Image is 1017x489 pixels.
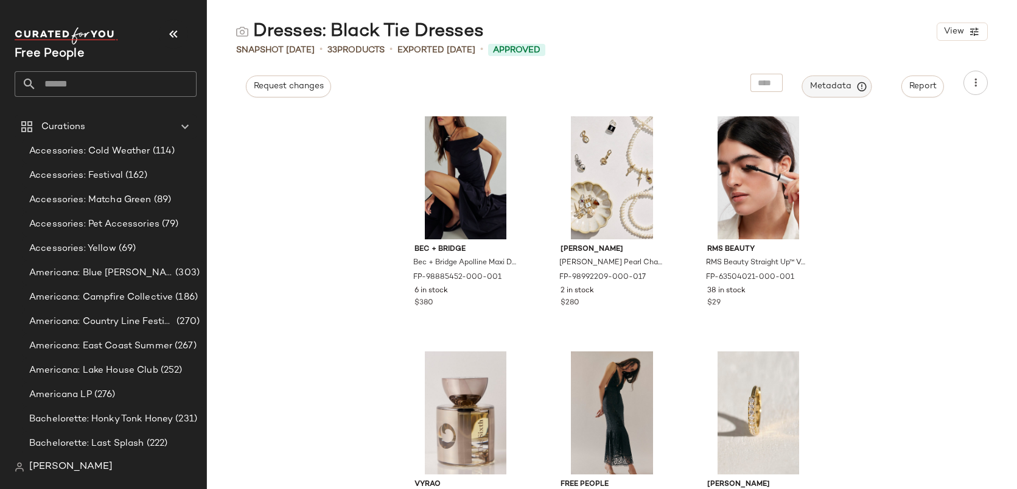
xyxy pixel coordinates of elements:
span: Snapshot [DATE] [236,44,315,57]
span: FP-98885452-000-001 [413,272,502,283]
span: (69) [116,242,136,256]
div: Dresses: Black Tie Dresses [236,19,484,44]
span: Bec + Bridge Apolline Maxi Dress at Free People in Black, Size: US 2 [413,258,516,269]
span: Approved [493,44,540,57]
img: svg%3e [15,462,24,472]
span: (303) [173,266,200,280]
span: Americana: Campfire Collective [29,290,173,304]
span: (186) [173,290,198,304]
span: Curations [41,120,85,134]
span: 33 [327,46,337,55]
span: Accessories: Yellow [29,242,116,256]
span: (231) [173,412,197,426]
span: Metadata [809,81,865,92]
div: Products [327,44,385,57]
span: Americana: Lake House Club [29,364,158,378]
span: $280 [561,298,579,309]
img: 44846236_070_b [697,351,820,474]
span: Accessories: Cold Weather [29,144,150,158]
span: Bachelorette: Honky Tonk Honey [29,412,173,426]
span: (267) [172,339,197,353]
p: Exported [DATE] [397,44,475,57]
span: (162) [123,169,147,183]
span: (79) [159,217,179,231]
span: (252) [158,364,183,378]
span: RMS Beauty Straight Up™ Volumizing Peptide Mascara at Free People in Black [706,258,809,269]
span: $380 [414,298,433,309]
span: 38 in stock [707,286,746,297]
span: • [320,43,323,57]
button: Metadata [802,76,872,97]
span: (222) [144,437,168,451]
span: [PERSON_NAME] [561,244,663,255]
span: Accessories: Matcha Green [29,193,152,207]
span: FP-63504021-000-001 [706,272,794,283]
span: 2 in stock [561,286,594,297]
span: Bachelorette: Last Splash [29,437,144,451]
img: 98992209_017_0 [551,116,673,239]
span: Bec + Bridge [414,244,517,255]
img: 98249055_001_d [551,351,673,474]
span: $29 [707,298,721,309]
img: 63504021_001_0 [697,116,820,239]
span: • [390,43,393,57]
span: [PERSON_NAME] [29,460,113,474]
span: Current Company Name [15,47,85,60]
span: RMS Beauty [707,244,810,255]
span: FP-98992209-000-017 [559,272,646,283]
span: Accessories: Festival [29,169,123,183]
span: (114) [150,144,175,158]
span: View [943,27,964,37]
span: Request changes [253,82,324,91]
span: [PERSON_NAME] Pearl Chain Necklace at Free People in White [559,258,662,269]
img: cfy_white_logo.C9jOOHJF.svg [15,27,118,44]
img: 98885452_001_a [405,116,527,239]
img: 90296161_007_b [405,351,527,474]
span: Americana: Country Line Festival [29,315,174,329]
span: 6 in stock [414,286,448,297]
button: Report [901,76,944,97]
img: svg%3e [236,26,248,38]
span: Americana LP [29,388,92,402]
button: View [937,23,988,41]
span: (270) [174,315,200,329]
span: Accessories: Pet Accessories [29,217,159,231]
span: (89) [152,193,172,207]
span: (276) [92,388,116,402]
span: Americana: East Coast Summer [29,339,172,353]
button: Request changes [246,76,331,97]
span: Report [909,82,937,91]
span: • [480,43,483,57]
span: Americana: Blue [PERSON_NAME] Baby [29,266,173,280]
